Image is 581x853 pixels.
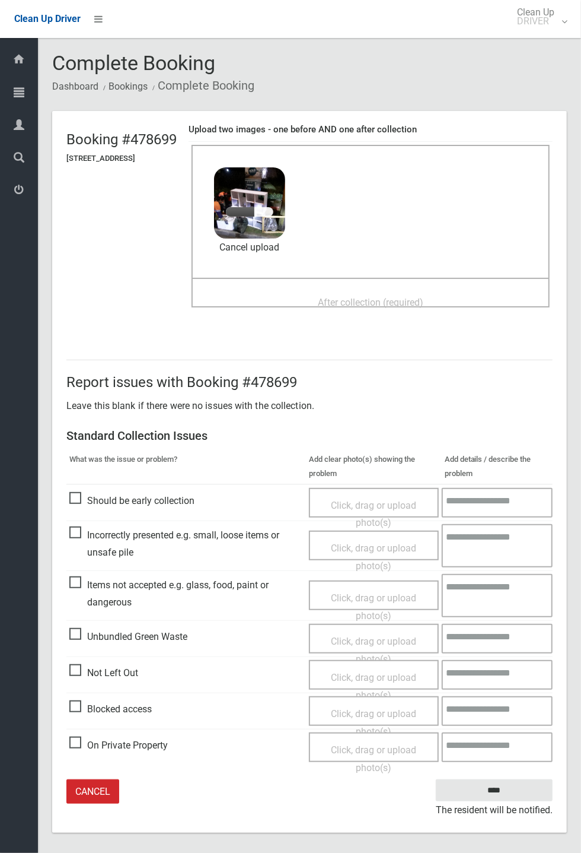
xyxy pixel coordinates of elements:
[69,492,194,510] span: Should be early collection
[189,125,553,135] h4: Upload two images - one before AND one after collection
[66,132,177,147] h2: Booking #478699
[66,429,553,442] h3: Standard Collection Issues
[318,297,423,308] span: After collection (required)
[66,779,119,804] a: Cancel
[306,449,442,484] th: Add clear photo(s) showing the problem
[331,636,416,665] span: Click, drag or upload photo(s)
[66,449,306,484] th: What was the issue or problem?
[66,397,553,415] p: Leave this blank if there were no issues with the collection.
[214,239,285,256] a: Cancel upload
[69,737,168,754] span: On Private Property
[52,81,98,92] a: Dashboard
[149,75,254,97] li: Complete Booking
[331,672,416,701] span: Click, drag or upload photo(s)
[436,801,553,819] small: The resident will be notified.
[331,500,416,529] span: Click, drag or upload photo(s)
[331,543,416,572] span: Click, drag or upload photo(s)
[66,154,177,163] h5: [STREET_ADDRESS]
[511,8,566,26] span: Clean Up
[331,592,416,621] span: Click, drag or upload photo(s)
[69,628,187,646] span: Unbundled Green Waste
[69,664,138,682] span: Not Left Out
[517,17,554,26] small: DRIVER
[69,700,152,718] span: Blocked access
[14,13,81,24] span: Clean Up Driver
[14,10,81,28] a: Clean Up Driver
[66,375,553,390] h2: Report issues with Booking #478699
[108,81,148,92] a: Bookings
[331,708,416,737] span: Click, drag or upload photo(s)
[69,527,303,562] span: Incorrectly presented e.g. small, loose items or unsafe pile
[331,744,416,773] span: Click, drag or upload photo(s)
[52,51,215,75] span: Complete Booking
[69,576,303,611] span: Items not accepted e.g. glass, food, paint or dangerous
[442,449,553,484] th: Add details / describe the problem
